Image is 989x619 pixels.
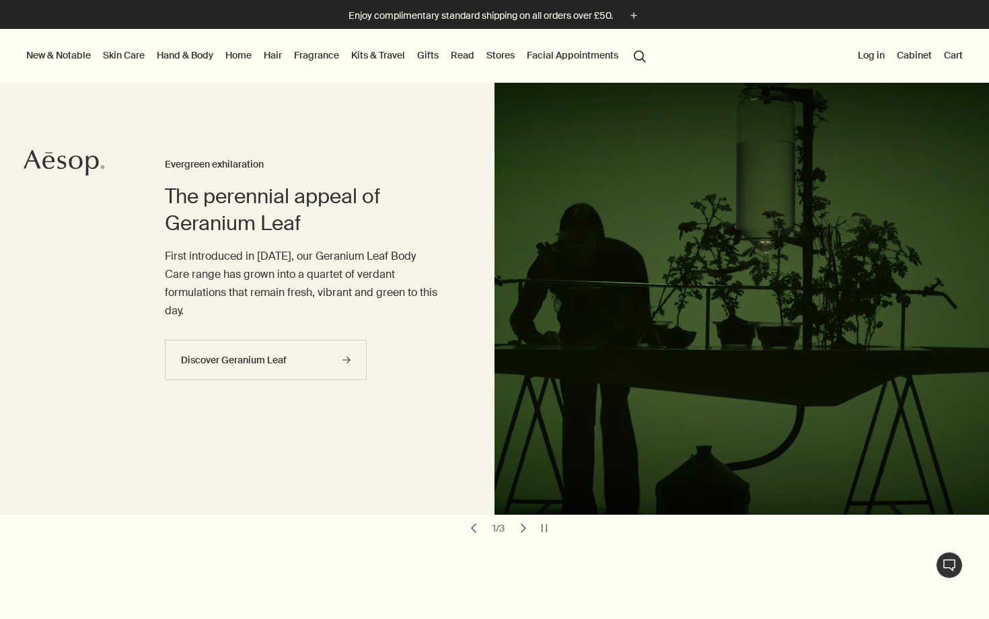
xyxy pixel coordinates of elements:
[349,9,613,23] p: Enjoy complimentary standard shipping on all orders over £50.
[165,340,367,380] a: Discover Geranium Leaf
[165,183,441,237] h2: The perennial appeal of Geranium Leaf
[936,552,963,579] button: Live Assistance
[524,46,621,64] a: Facial Appointments
[154,46,216,64] a: Hand & Body
[24,149,104,180] a: Aesop
[165,157,441,173] h3: Evergreen exhilaration
[24,29,652,83] nav: primary
[855,29,965,83] nav: supplementary
[855,46,887,64] button: Log in
[941,46,965,64] button: Cart
[261,46,285,64] a: Hair
[349,8,641,24] button: Enjoy complimentary standard shipping on all orders over £50.
[535,519,554,538] button: pause
[464,519,483,538] button: previous slide
[349,46,408,64] a: Kits & Travel
[24,46,94,64] button: New & Notable
[484,46,517,64] button: Stores
[448,46,477,64] a: Read
[24,149,104,176] svg: Aesop
[414,46,441,64] a: Gifts
[100,46,147,64] a: Skin Care
[894,46,935,64] a: Cabinet
[223,46,254,64] a: Home
[514,519,533,538] button: next slide
[488,522,509,534] div: 1 / 3
[628,42,652,68] button: Open search
[165,247,441,320] p: First introduced in [DATE], our Geranium Leaf Body Care range has grown into a quartet of verdant...
[291,46,342,64] a: Fragrance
